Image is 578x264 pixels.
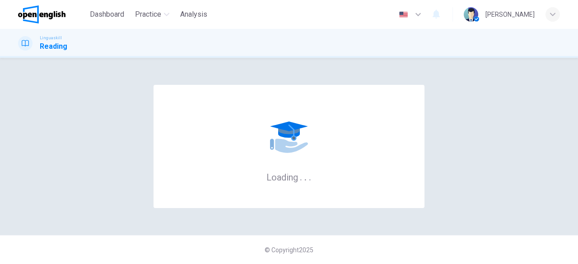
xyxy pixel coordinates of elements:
button: Dashboard [86,6,128,23]
h6: . [304,169,307,184]
span: © Copyright 2025 [265,246,313,254]
span: Analysis [180,9,207,20]
div: [PERSON_NAME] [485,9,535,20]
h6: . [299,169,303,184]
button: Analysis [177,6,211,23]
h6: . [308,169,312,184]
span: Dashboard [90,9,124,20]
span: Practice [135,9,161,20]
button: Practice [131,6,173,23]
img: Profile picture [464,7,478,22]
span: Linguaskill [40,35,62,41]
h6: Loading [266,171,312,183]
h1: Reading [40,41,67,52]
img: en [398,11,409,18]
img: OpenEnglish logo [18,5,65,23]
a: OpenEnglish logo [18,5,86,23]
